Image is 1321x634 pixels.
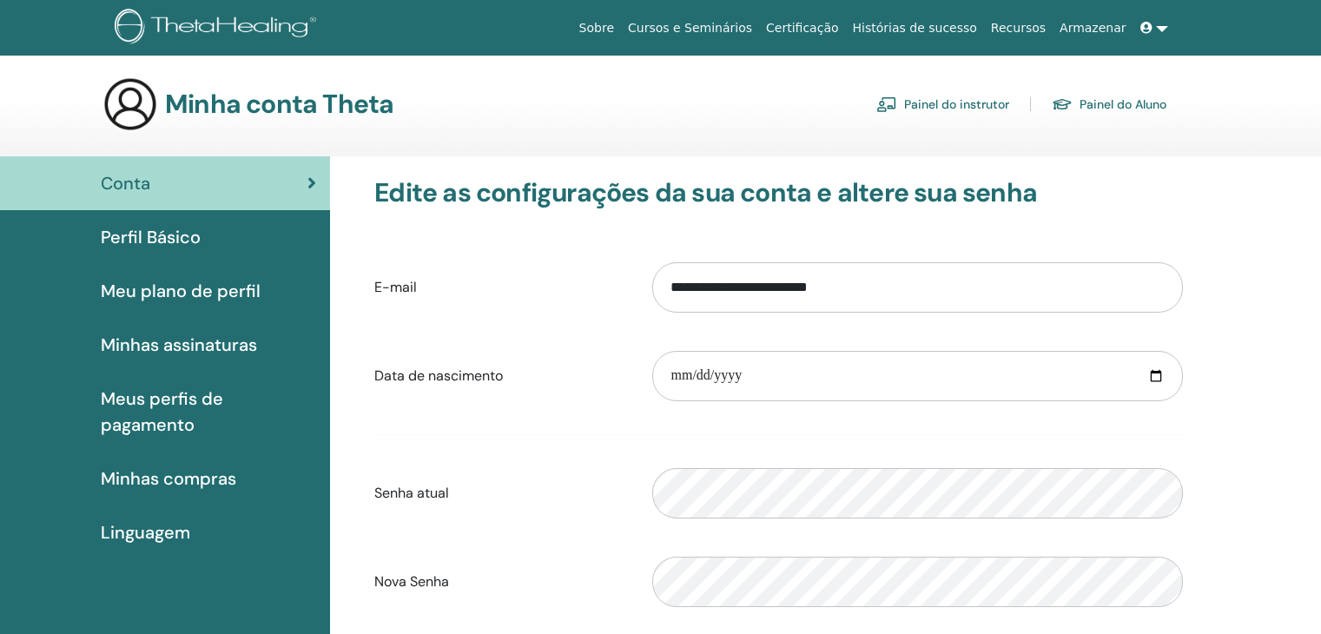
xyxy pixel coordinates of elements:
[846,12,984,44] a: Histórias de sucesso
[1053,12,1133,44] a: Armazenar
[361,360,639,393] label: Data de nascimento
[621,12,759,44] a: Cursos e Seminários
[102,76,158,132] img: generic-user-icon.jpg
[1052,90,1166,118] a: Painel do Aluno
[984,12,1053,44] a: Recursos
[876,96,897,112] img: chalkboard-teacher.svg
[101,332,257,358] span: Minhas assinaturas
[101,519,190,545] span: Linguagem
[1052,97,1073,112] img: graduation-cap.svg
[361,271,639,304] label: E-mail
[101,278,261,304] span: Meu plano de perfil
[361,565,639,598] label: Nova Senha
[101,386,316,438] span: Meus perfis de pagamento
[115,9,322,48] img: logo.png
[572,12,621,44] a: Sobre
[876,90,1009,118] a: Painel do instrutor
[101,224,201,250] span: Perfil Básico
[374,177,1183,208] h3: Edite as configurações da sua conta e altere sua senha
[101,170,150,196] span: Conta
[759,12,845,44] a: Certificação
[361,477,639,510] label: Senha atual
[165,89,393,120] h3: Minha conta Theta
[101,466,236,492] span: Minhas compras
